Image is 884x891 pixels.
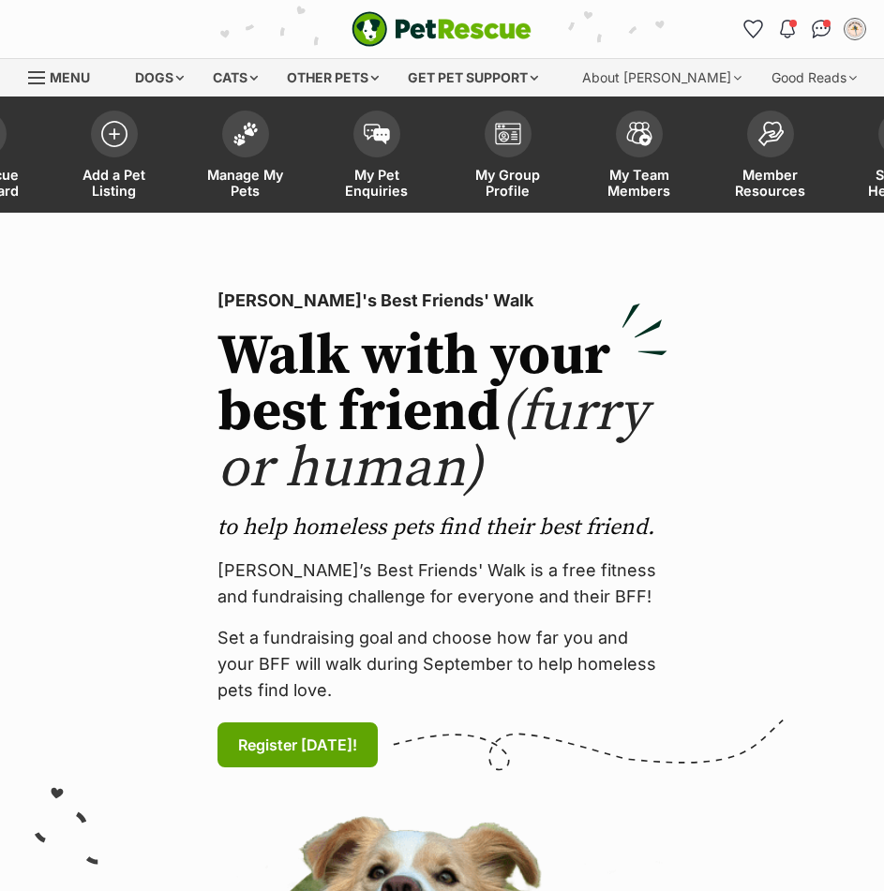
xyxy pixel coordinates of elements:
img: manage-my-pets-icon-02211641906a0b7f246fdf0571729dbe1e7629f14944591b6c1af311fb30b64b.svg [232,122,259,146]
a: Register [DATE]! [217,722,378,767]
span: My Pet Enquiries [335,167,419,199]
p: to help homeless pets find their best friend. [217,512,667,542]
img: member-resources-icon-8e73f808a243e03378d46382f2149f9095a855e16c252ad45f914b54edf8863c.svg [757,121,784,146]
a: My Pet Enquiries [311,101,442,213]
span: My Group Profile [466,167,550,199]
a: My Team Members [574,101,705,213]
h2: Walk with your best friend [217,329,667,497]
a: Add a Pet Listing [49,101,180,213]
img: group-profile-icon-3fa3cf56718a62981997c0bc7e787c4b2cf8bcc04b72c1350f741eb67cf2f40e.svg [495,123,521,145]
span: My Team Members [597,167,682,199]
a: My Group Profile [442,101,574,213]
img: Mon C profile pic [846,20,864,38]
p: Set a fundraising goal and choose how far you and your BFF will walk during September to help hom... [217,625,667,704]
span: Register [DATE]! [238,734,357,756]
img: chat-41dd97257d64d25036548639549fe6c8038ab92f7586957e7f3b1b290dea8141.svg [812,20,832,38]
span: Add a Pet Listing [72,167,157,199]
a: Manage My Pets [180,101,311,213]
button: Notifications [772,14,802,44]
div: Cats [200,59,271,97]
span: Menu [50,69,90,85]
ul: Account quick links [739,14,870,44]
button: My account [840,14,870,44]
a: Menu [28,59,103,93]
div: Other pets [274,59,392,97]
img: notifications-46538b983faf8c2785f20acdc204bb7945ddae34d4c08c2a6579f10ce5e182be.svg [780,20,795,38]
a: PetRescue [352,11,532,47]
span: Manage My Pets [203,167,288,199]
a: Member Resources [705,101,836,213]
p: [PERSON_NAME]'s Best Friends' Walk [217,288,667,314]
span: (furry or human) [217,378,648,504]
span: Member Resources [728,167,813,199]
div: Dogs [122,59,197,97]
a: Conversations [806,14,836,44]
img: add-pet-listing-icon-0afa8454b4691262ce3f59096e99ab1cd57d4a30225e0717b998d2c9b9846f56.svg [101,121,127,147]
img: team-members-icon-5396bd8760b3fe7c0b43da4ab00e1e3bb1a5d9ba89233759b79545d2d3fc5d0d.svg [626,122,652,146]
img: pet-enquiries-icon-7e3ad2cf08bfb03b45e93fb7055b45f3efa6380592205ae92323e6603595dc1f.svg [364,124,390,144]
p: [PERSON_NAME]’s Best Friends' Walk is a free fitness and fundraising challenge for everyone and t... [217,557,667,610]
div: Get pet support [395,59,551,97]
div: About [PERSON_NAME] [569,59,755,97]
div: Good Reads [758,59,870,97]
img: logo-e224e6f780fb5917bec1dbf3a21bbac754714ae5b6737aabdf751b685950b380.svg [352,11,532,47]
a: Favourites [739,14,769,44]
